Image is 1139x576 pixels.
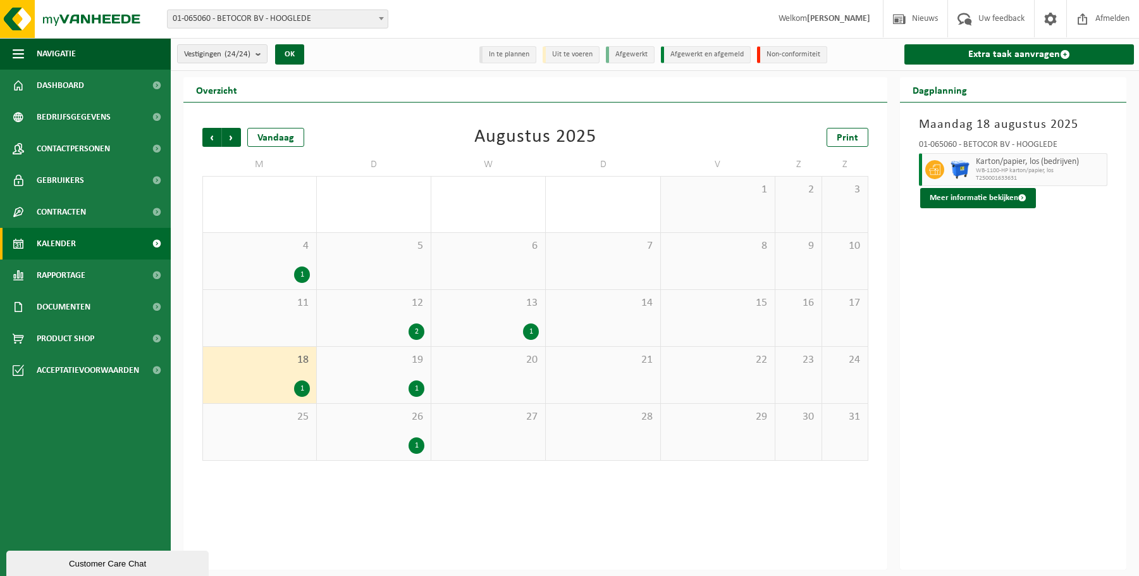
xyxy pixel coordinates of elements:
[828,353,862,367] span: 24
[323,239,424,253] span: 5
[667,239,768,253] span: 8
[202,153,317,176] td: M
[37,101,111,133] span: Bedrijfsgegevens
[37,133,110,165] span: Contactpersonen
[904,44,1134,65] a: Extra taak aanvragen
[976,175,1104,182] span: T250001633631
[177,44,268,63] button: Vestigingen(24/24)
[479,46,536,63] li: In te plannen
[438,410,539,424] span: 27
[183,77,250,102] h2: Overzicht
[37,196,86,228] span: Contracten
[225,50,250,58] count: (24/24)
[543,46,600,63] li: Uit te voeren
[523,323,539,340] div: 1
[546,153,660,176] td: D
[37,228,76,260] span: Kalender
[294,380,310,397] div: 1
[976,157,1104,167] span: Karton/papier, los (bedrijven)
[661,46,751,63] li: Afgewerkt en afgemeld
[202,128,221,147] span: Vorige
[37,165,84,196] span: Gebruikers
[667,183,768,197] span: 1
[209,353,310,367] span: 18
[827,128,868,147] a: Print
[782,353,815,367] span: 23
[37,323,94,354] span: Product Shop
[409,437,424,454] div: 1
[168,10,388,28] span: 01-065060 - BETOCOR BV - HOOGLEDE
[37,70,84,101] span: Dashboard
[782,296,815,310] span: 16
[209,296,310,310] span: 11
[920,188,1036,208] button: Meer informatie bekijken
[184,45,250,64] span: Vestigingen
[294,266,310,283] div: 1
[951,160,970,179] img: WB-1100-HPE-BE-01
[775,153,822,176] td: Z
[438,296,539,310] span: 13
[552,296,653,310] span: 14
[919,115,1107,134] h3: Maandag 18 augustus 2025
[37,354,139,386] span: Acceptatievoorwaarden
[409,380,424,397] div: 1
[431,153,546,176] td: W
[323,296,424,310] span: 12
[409,323,424,340] div: 2
[828,296,862,310] span: 17
[552,410,653,424] span: 28
[37,38,76,70] span: Navigatie
[782,183,815,197] span: 2
[828,239,862,253] span: 10
[323,353,424,367] span: 19
[438,353,539,367] span: 20
[209,239,310,253] span: 4
[807,14,870,23] strong: [PERSON_NAME]
[222,128,241,147] span: Volgende
[6,548,211,576] iframe: chat widget
[782,410,815,424] span: 30
[757,46,827,63] li: Non-conformiteit
[822,153,869,176] td: Z
[900,77,980,102] h2: Dagplanning
[209,410,310,424] span: 25
[438,239,539,253] span: 6
[919,141,1107,153] div: 01-065060 - BETOCOR BV - HOOGLEDE
[474,128,596,147] div: Augustus 2025
[317,153,431,176] td: D
[167,9,388,28] span: 01-065060 - BETOCOR BV - HOOGLEDE
[667,410,768,424] span: 29
[323,410,424,424] span: 26
[828,410,862,424] span: 31
[247,128,304,147] div: Vandaag
[667,353,768,367] span: 22
[275,44,304,65] button: OK
[606,46,655,63] li: Afgewerkt
[976,167,1104,175] span: WB-1100-HP karton/papier, los
[667,296,768,310] span: 15
[37,291,90,323] span: Documenten
[782,239,815,253] span: 9
[828,183,862,197] span: 3
[661,153,775,176] td: V
[552,239,653,253] span: 7
[37,260,85,291] span: Rapportage
[552,353,653,367] span: 21
[837,133,858,143] span: Print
